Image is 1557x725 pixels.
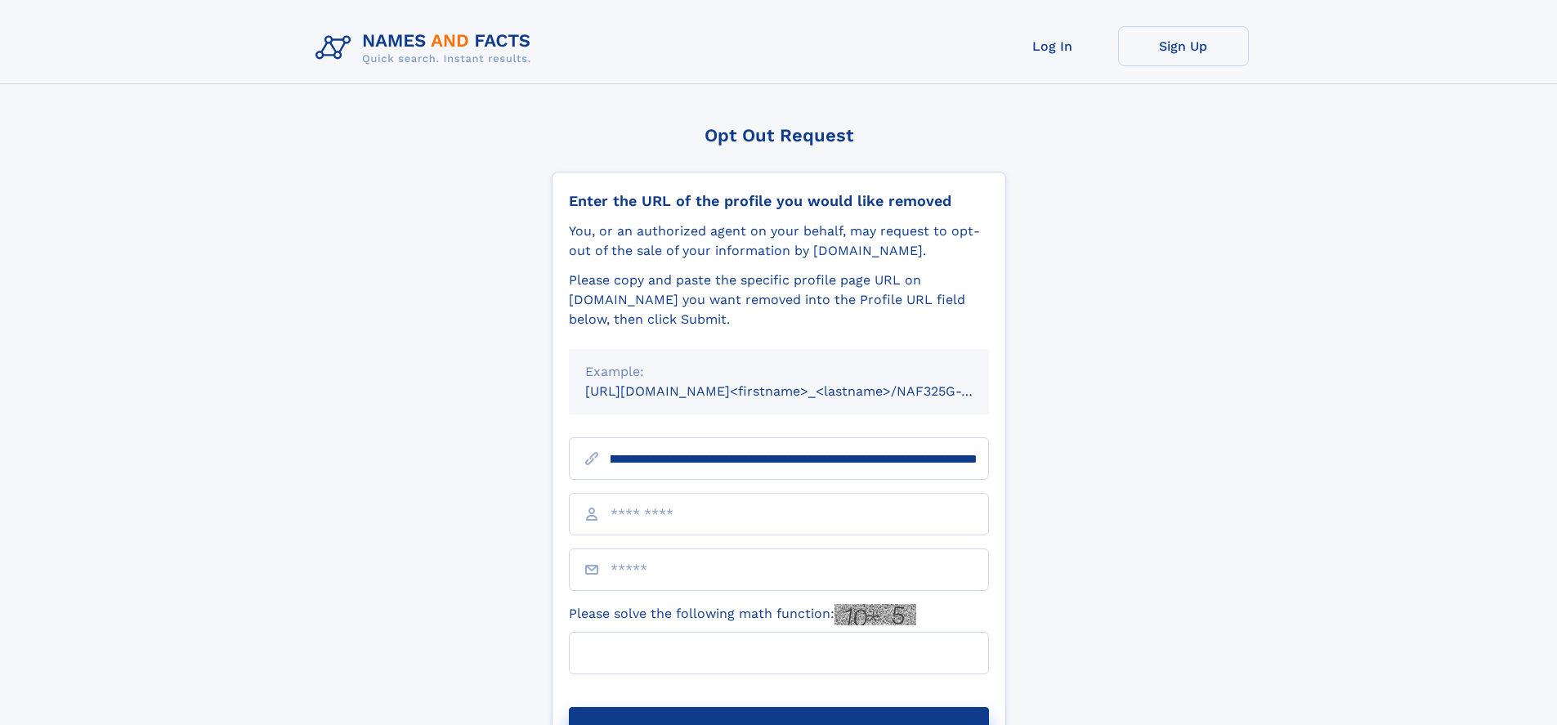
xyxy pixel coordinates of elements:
[569,604,916,625] label: Please solve the following math function:
[569,271,989,329] div: Please copy and paste the specific profile page URL on [DOMAIN_NAME] you want removed into the Pr...
[569,192,989,210] div: Enter the URL of the profile you would like removed
[1118,26,1249,66] a: Sign Up
[552,125,1006,145] div: Opt Out Request
[987,26,1118,66] a: Log In
[309,26,544,70] img: Logo Names and Facts
[569,222,989,261] div: You, or an authorized agent on your behalf, may request to opt-out of the sale of your informatio...
[585,362,973,382] div: Example:
[585,383,1020,399] small: [URL][DOMAIN_NAME]<firstname>_<lastname>/NAF325G-xxxxxxxx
